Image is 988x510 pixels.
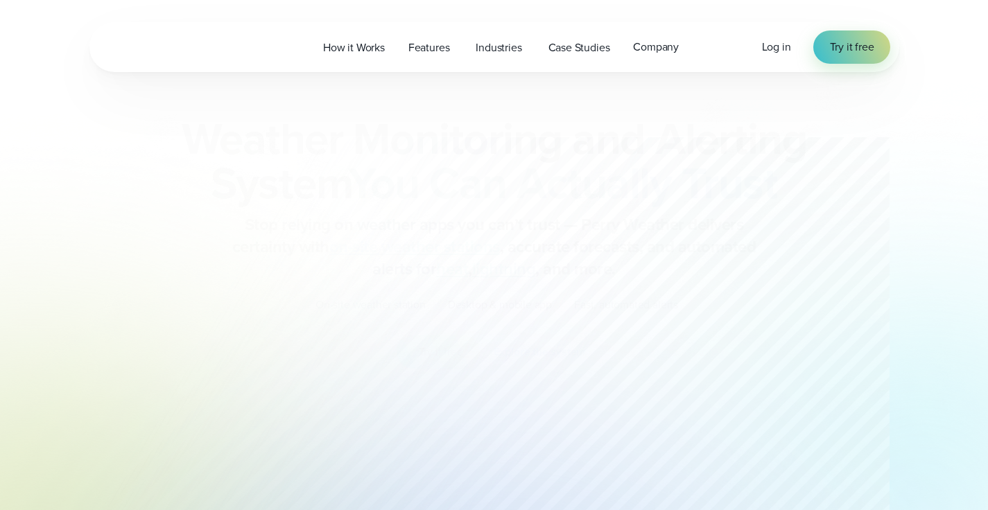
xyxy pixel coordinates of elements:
a: Try it free [813,30,891,64]
a: Case Studies [537,33,622,62]
a: Log in [762,39,791,55]
span: Industries [476,39,521,56]
span: Company [633,39,679,55]
a: How it Works [311,33,397,62]
span: Features [408,39,450,56]
span: How it Works [323,39,385,56]
span: Try it free [830,39,874,55]
span: Case Studies [548,39,610,56]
